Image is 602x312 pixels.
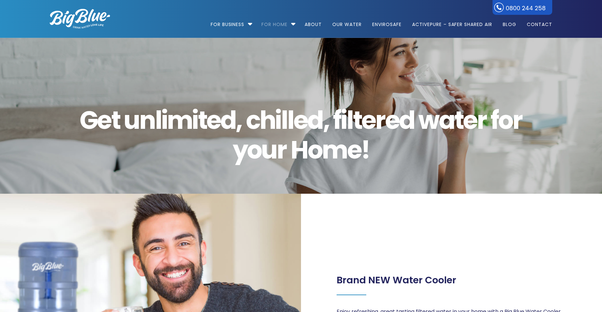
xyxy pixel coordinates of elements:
div: Page 1 [337,266,456,286]
img: logo [50,9,110,29]
h2: Brand NEW Water Cooler [337,274,456,286]
span: Get unlimited, chilled, filtered water for your Home! [71,105,531,165]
